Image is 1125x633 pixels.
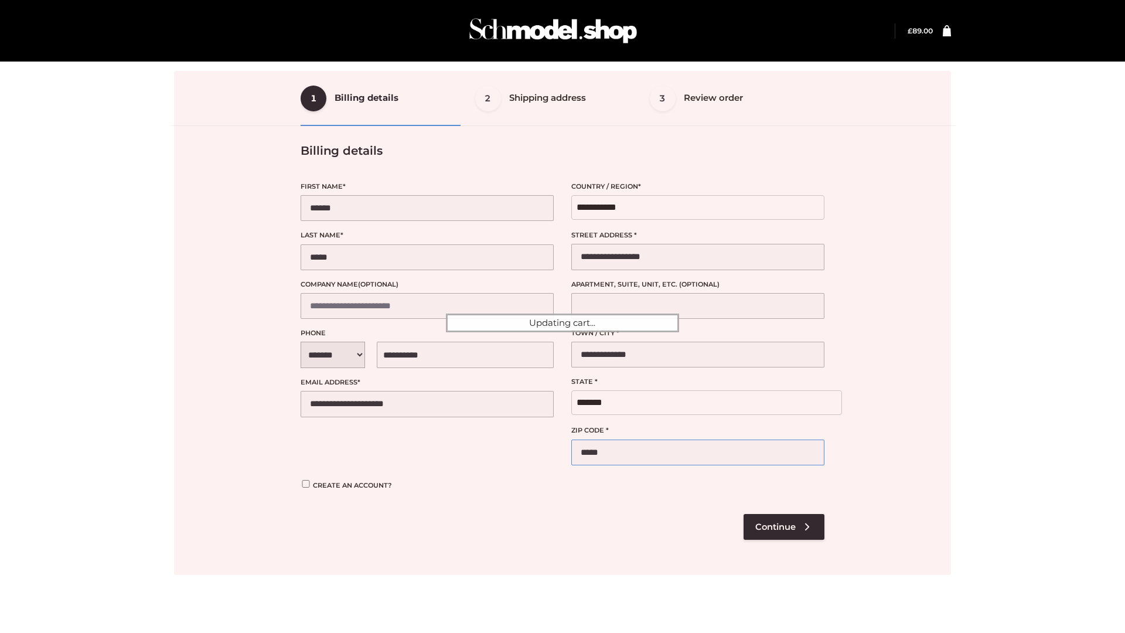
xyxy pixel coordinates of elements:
a: £89.00 [908,26,933,35]
img: Schmodel Admin 964 [465,8,641,54]
span: £ [908,26,912,35]
bdi: 89.00 [908,26,933,35]
div: Updating cart... [446,314,679,332]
